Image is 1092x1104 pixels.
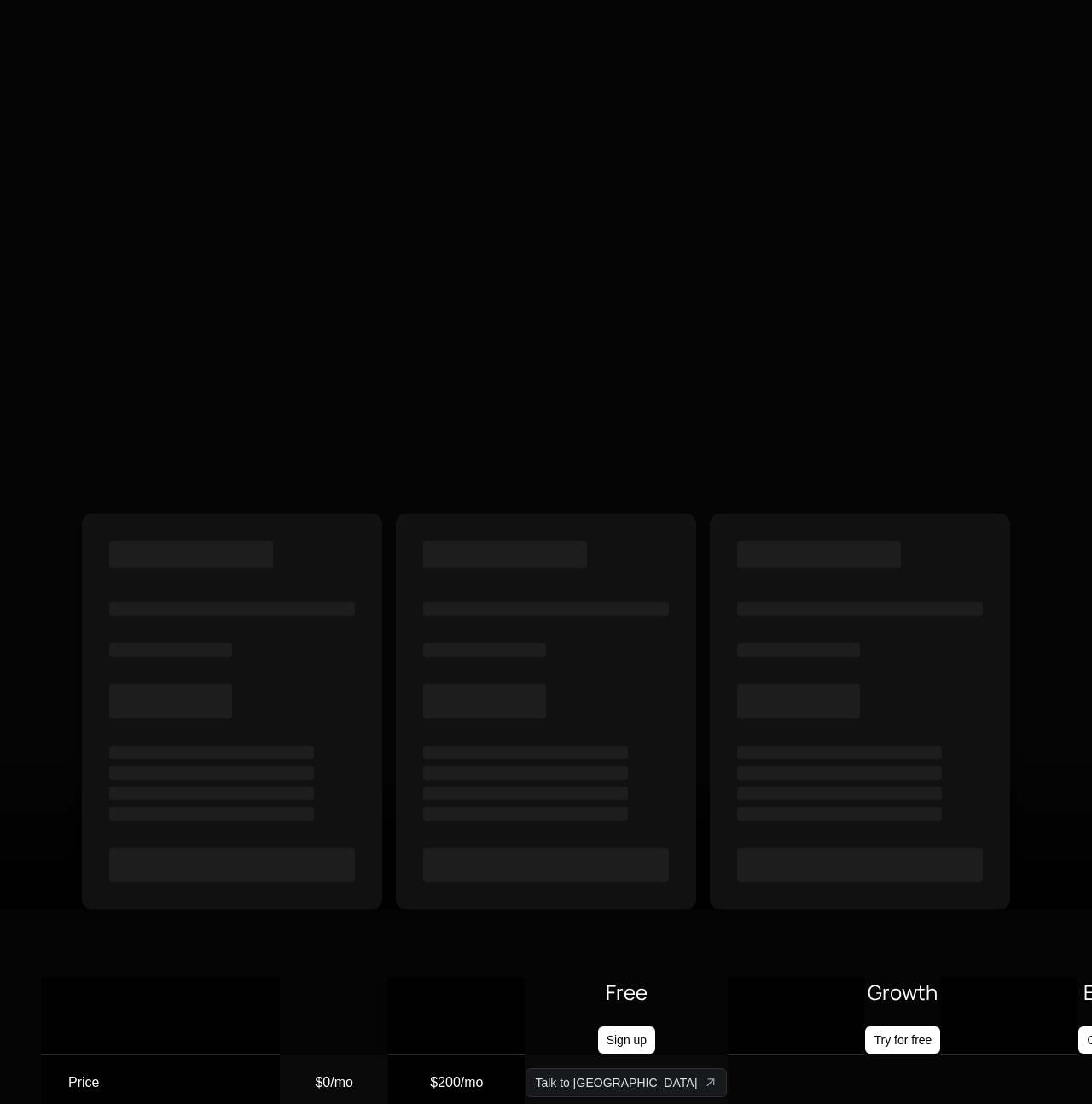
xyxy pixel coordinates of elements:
[68,1068,279,1097] div: Price
[598,1026,655,1054] a: Sign up
[430,1068,483,1097] div: $200/mo
[868,979,938,1006] span: Growth
[315,1068,352,1097] div: $0/mo
[865,1026,940,1054] a: Try for free
[606,979,648,1006] span: Free
[526,1068,727,1097] a: Talk to us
